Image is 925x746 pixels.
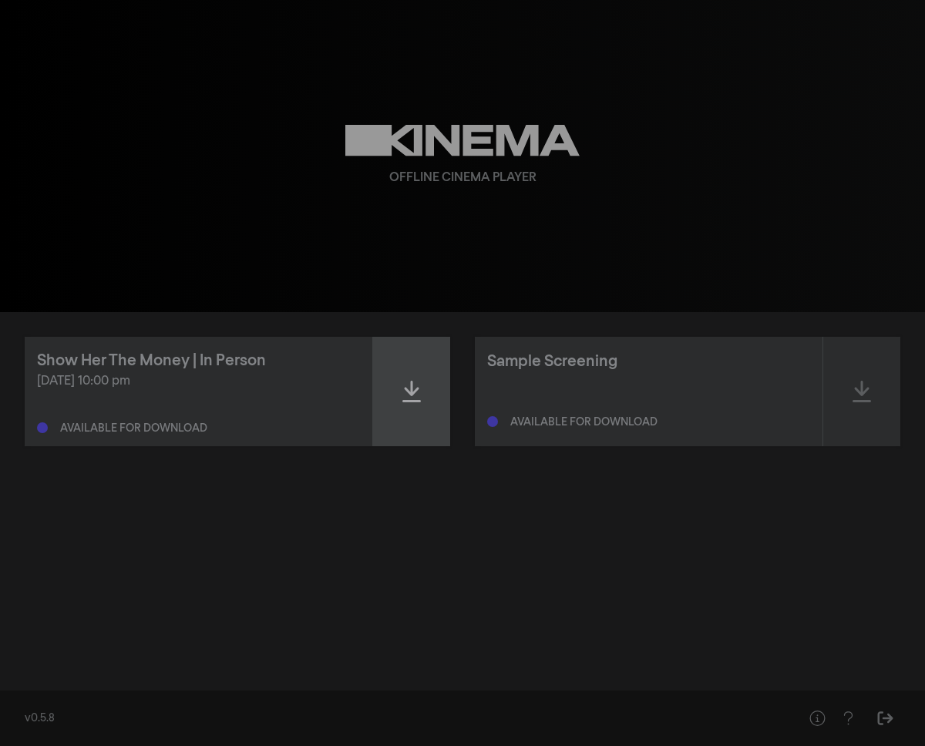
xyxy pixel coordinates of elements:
[487,350,617,373] div: Sample Screening
[832,703,863,734] button: Help
[25,711,771,727] div: v0.5.8
[37,349,266,372] div: Show Her The Money | In Person
[37,372,360,391] div: [DATE] 10:00 pm
[389,169,536,187] div: Offline Cinema Player
[60,423,207,434] div: Available for download
[869,703,900,734] button: Sign Out
[802,703,832,734] button: Help
[510,417,658,428] div: Available for download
